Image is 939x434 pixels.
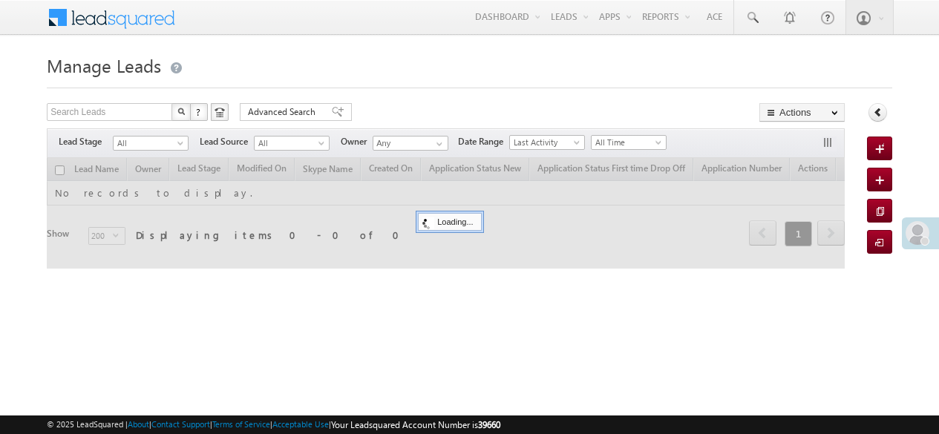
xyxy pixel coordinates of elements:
button: Actions [759,103,845,122]
a: Show All Items [428,137,447,151]
span: Owner [341,135,373,148]
span: All [255,137,325,150]
span: Date Range [458,135,509,148]
span: Your Leadsquared Account Number is [331,419,500,430]
a: All [254,136,330,151]
span: Manage Leads [47,53,161,77]
span: ? [196,105,203,118]
a: Contact Support [151,419,210,429]
a: Acceptable Use [272,419,329,429]
span: Last Activity [510,136,580,149]
span: Lead Stage [59,135,113,148]
img: Search [177,108,185,115]
input: Type to Search [373,136,448,151]
button: ? [190,103,208,121]
span: All [114,137,184,150]
a: Terms of Service [212,419,270,429]
span: Advanced Search [248,105,320,119]
a: About [128,419,149,429]
div: Loading... [418,213,481,231]
span: All Time [592,136,662,149]
a: All Time [591,135,667,150]
a: Last Activity [509,135,585,150]
span: 39660 [478,419,500,430]
span: © 2025 LeadSquared | | | | | [47,418,500,432]
a: All [113,136,189,151]
span: Lead Source [200,135,254,148]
